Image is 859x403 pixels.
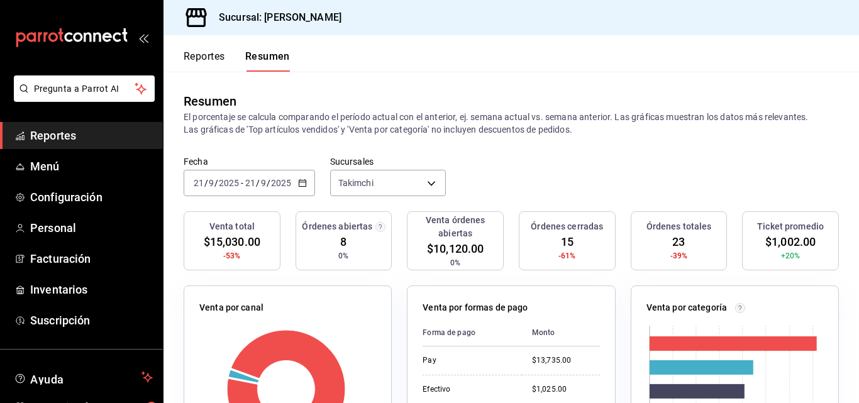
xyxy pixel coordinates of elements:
[184,50,290,72] div: navigation tabs
[184,157,315,166] label: Fecha
[14,75,155,102] button: Pregunta a Parrot AI
[208,178,214,188] input: --
[241,178,243,188] span: -
[302,220,372,233] h3: Órdenes abiertas
[30,250,153,267] span: Facturación
[30,219,153,236] span: Personal
[209,220,255,233] h3: Venta total
[423,319,522,346] th: Forma de pago
[260,178,267,188] input: --
[193,178,204,188] input: --
[558,250,576,262] span: -61%
[223,250,241,262] span: -53%
[184,111,839,136] p: El porcentaje se calcula comparando el período actual con el anterior, ej. semana actual vs. sema...
[340,233,346,250] span: 8
[209,10,341,25] h3: Sucursal: [PERSON_NAME]
[184,92,236,111] div: Resumen
[423,301,528,314] p: Venta por formas de pago
[138,33,148,43] button: open_drawer_menu
[214,178,218,188] span: /
[646,301,728,314] p: Venta por categoría
[670,250,688,262] span: -39%
[427,240,484,257] span: $10,120.00
[204,233,260,250] span: $15,030.00
[338,250,348,262] span: 0%
[532,384,600,395] div: $1,025.00
[646,220,712,233] h3: Órdenes totales
[531,220,603,233] h3: Órdenes cerradas
[532,355,600,366] div: $13,735.00
[245,50,290,72] button: Resumen
[267,178,270,188] span: /
[30,158,153,175] span: Menú
[423,384,512,395] div: Efectivo
[450,257,460,268] span: 0%
[199,301,263,314] p: Venta por canal
[781,250,801,262] span: +20%
[204,178,208,188] span: /
[9,91,155,104] a: Pregunta a Parrot AI
[30,312,153,329] span: Suscripción
[561,233,574,250] span: 15
[218,178,240,188] input: ----
[30,127,153,144] span: Reportes
[34,82,135,96] span: Pregunta a Parrot AI
[270,178,292,188] input: ----
[413,214,498,240] h3: Venta órdenes abiertas
[765,233,816,250] span: $1,002.00
[522,319,600,346] th: Monto
[184,50,225,72] button: Reportes
[330,157,446,166] label: Sucursales
[672,233,685,250] span: 23
[30,189,153,206] span: Configuración
[245,178,256,188] input: --
[423,355,512,366] div: Pay
[757,220,824,233] h3: Ticket promedio
[338,177,374,189] span: Takimchi
[256,178,260,188] span: /
[30,370,136,385] span: Ayuda
[30,281,153,298] span: Inventarios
